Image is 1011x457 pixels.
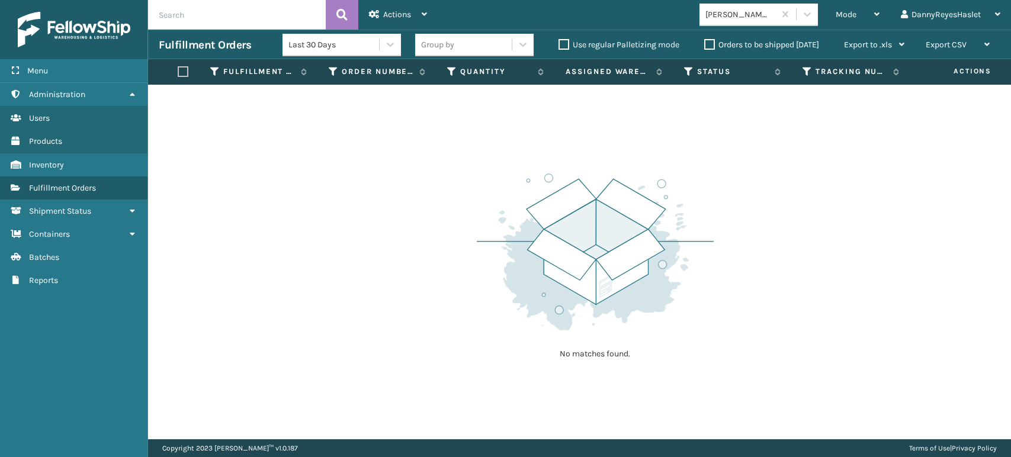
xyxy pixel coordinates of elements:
span: Menu [27,66,48,76]
label: Use regular Palletizing mode [559,40,679,50]
span: Batches [29,252,59,262]
label: Fulfillment Order Id [223,66,295,77]
span: Shipment Status [29,206,91,216]
a: Terms of Use [909,444,950,452]
span: Actions [916,62,999,81]
label: Assigned Warehouse [566,66,650,77]
label: Status [697,66,769,77]
label: Order Number [342,66,413,77]
p: Copyright 2023 [PERSON_NAME]™ v 1.0.187 [162,439,298,457]
div: Last 30 Days [288,38,380,51]
div: Group by [421,38,454,51]
div: | [909,439,997,457]
span: Mode [836,9,856,20]
span: Inventory [29,160,64,170]
span: Fulfillment Orders [29,183,96,193]
span: Products [29,136,62,146]
label: Orders to be shipped [DATE] [704,40,819,50]
span: Actions [383,9,411,20]
span: Users [29,113,50,123]
label: Quantity [460,66,532,77]
span: Export CSV [926,40,967,50]
span: Containers [29,229,70,239]
h3: Fulfillment Orders [159,38,251,52]
span: Administration [29,89,85,99]
label: Tracking Number [816,66,887,77]
div: [PERSON_NAME] Brands [705,8,776,21]
a: Privacy Policy [952,444,997,452]
span: Reports [29,275,58,285]
img: logo [18,12,130,47]
span: Export to .xls [844,40,892,50]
